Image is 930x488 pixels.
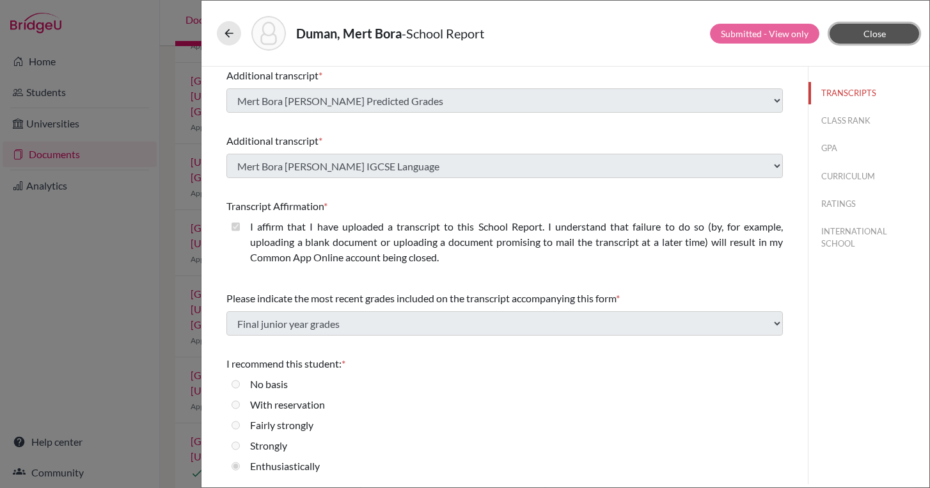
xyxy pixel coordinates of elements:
[226,292,616,304] span: Please indicate the most recent grades included on the transcript accompanying this form
[226,200,324,212] span: Transcript Affirmation
[250,459,320,474] label: Enthusiastically
[808,137,929,159] button: GPA
[226,69,319,81] span: Additional transcript
[808,220,929,255] button: INTERNATIONAL SCHOOL
[296,26,402,41] strong: Duman, Mert Bora
[808,193,929,215] button: RATINGS
[226,134,319,147] span: Additional transcript
[226,357,342,370] span: I recommend this student:
[250,397,325,412] label: With reservation
[250,418,313,433] label: Fairly strongly
[808,165,929,188] button: CURRICULUM
[402,26,484,41] span: - School Report
[250,219,783,265] label: I affirm that I have uploaded a transcript to this School Report. I understand that failure to do...
[250,377,288,392] label: No basis
[808,82,929,104] button: TRANSCRIPTS
[250,438,287,453] label: Strongly
[808,110,929,132] button: CLASS RANK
